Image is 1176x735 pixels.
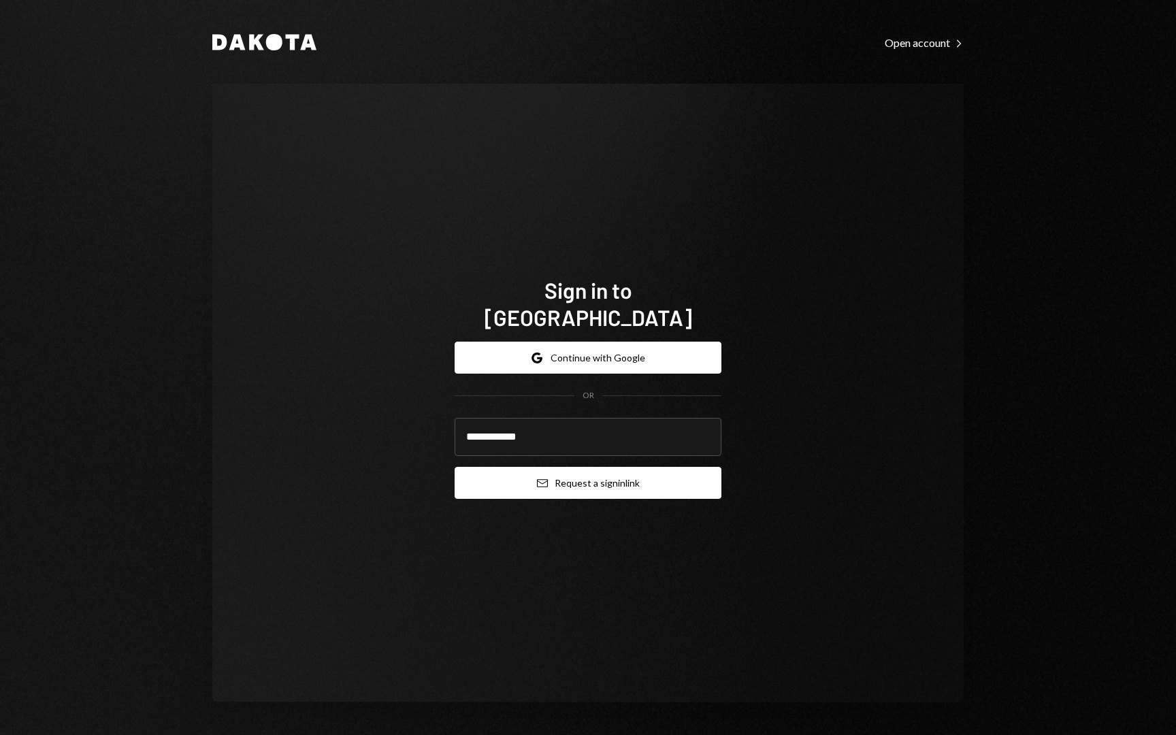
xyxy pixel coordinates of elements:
div: Open account [885,36,964,50]
button: Continue with Google [455,342,721,374]
button: Request a signinlink [455,467,721,499]
a: Open account [885,35,964,50]
h1: Sign in to [GEOGRAPHIC_DATA] [455,276,721,331]
div: OR [583,390,594,402]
